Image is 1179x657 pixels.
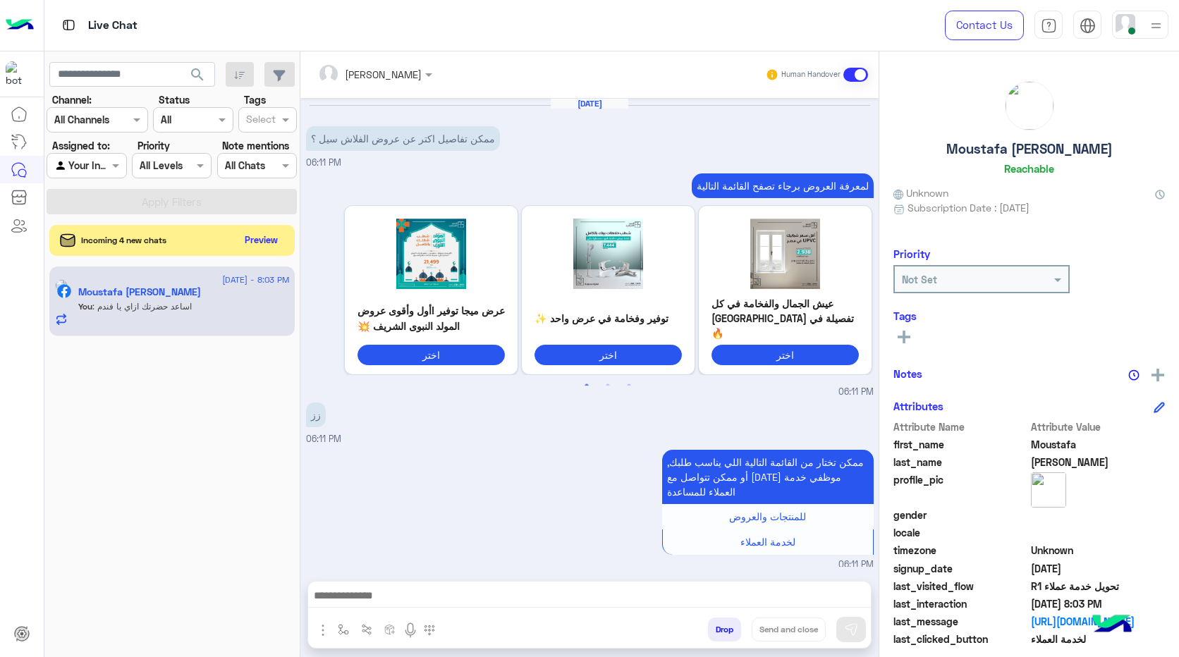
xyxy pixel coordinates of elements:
a: [URL][DOMAIN_NAME] [1031,614,1166,629]
span: signup_date [893,561,1028,576]
a: tab [1034,11,1063,40]
img: send voice note [402,622,419,639]
span: لخدمة العملاء [1031,632,1166,646]
span: Incoming 4 new chats [81,234,166,247]
label: Channel: [52,92,92,107]
button: Preview [239,230,284,250]
h6: Priority [893,247,930,260]
p: 9/9/2025, 6:11 PM [306,403,326,427]
img: create order [384,624,396,635]
h6: Attributes [893,400,943,412]
span: last_visited_flow [893,579,1028,594]
span: first_name [893,437,1028,452]
span: You [78,301,92,312]
span: لخدمة العملاء [740,536,795,548]
p: عيش الجمال والفخامة في كل تفصيلة في [GEOGRAPHIC_DATA] 🔥 [711,296,859,341]
button: select flow [332,618,355,641]
span: last_clicked_button [893,632,1028,646]
img: tab [1041,18,1057,34]
label: Note mentions [222,138,289,153]
img: tab [60,16,78,34]
button: Send and close [752,618,826,641]
span: 2025-09-09T15:11:55.132Z [1031,561,1166,576]
span: 06:11 PM [838,386,874,399]
label: Tags [244,92,266,107]
label: Status [159,92,190,107]
button: 2 of 2 [601,379,615,393]
img: add [1151,369,1164,381]
h5: Moustafa [PERSON_NAME] [946,141,1113,157]
button: Apply Filters [47,189,297,214]
img: profile [1147,17,1165,35]
span: search [189,66,206,83]
small: Human Handover [781,69,841,80]
span: last_name [893,455,1028,469]
span: [DATE] - 8:03 PM [222,274,289,286]
button: 3 of 2 [622,379,636,393]
p: توفير وفخامة في عرض واحد ✨ [534,311,682,326]
img: Mi5wbmc%3D.png [534,219,682,289]
img: MS5wbmc%3D.png [358,219,505,289]
span: Attribute Value [1031,419,1166,434]
span: profile_pic [893,472,1028,505]
span: last_interaction [893,596,1028,611]
span: Unknown [893,185,948,200]
span: Subscription Date : [DATE] [908,200,1030,215]
span: اساعد حضرتك ازاي يا فندم [92,301,192,312]
span: 2025-09-09T17:03:20.368236Z [1031,596,1166,611]
button: create order [379,618,402,641]
span: timezone [893,543,1028,558]
h6: Tags [893,309,1165,322]
span: M AbdulQawi [1031,455,1166,469]
div: Select [244,111,276,130]
span: Attribute Name [893,419,1028,434]
button: اختر [358,345,505,365]
span: 06:11 PM [306,157,341,168]
button: Drop [708,618,741,641]
img: select flow [338,624,349,635]
p: Live Chat [88,16,138,35]
img: Logo [6,11,34,40]
button: اختر [534,345,682,365]
img: userImage [1116,14,1135,34]
img: hulul-logo.png [1087,601,1137,650]
p: عرض ميجا توفير !أول وأقوى عروض المولد النبوى الشريف 💥 [358,303,505,333]
img: tab [1080,18,1096,34]
label: Assigned to: [52,138,110,153]
img: notes [1128,369,1140,381]
img: picture [1031,472,1066,508]
h5: Moustafa M AbdulQawi [78,286,201,298]
button: search [181,62,215,92]
img: picture [1006,82,1053,130]
p: 9/9/2025, 6:11 PM [662,450,874,504]
img: send attachment [314,622,331,639]
p: 9/9/2025, 6:11 PM [692,173,874,198]
button: 1 of 2 [580,379,594,393]
span: locale [893,525,1028,540]
p: 9/9/2025, 6:11 PM [306,126,500,151]
h6: [DATE] [551,99,628,109]
img: 322208621163248 [6,61,31,87]
label: Priority [138,138,170,153]
span: 06:11 PM [306,434,341,444]
span: gender [893,508,1028,522]
img: picture [55,279,68,292]
span: 06:11 PM [838,558,874,572]
span: للمنتجات والعروض [729,510,806,522]
img: My5wbmc%3D.png [711,219,859,289]
span: Moustafa [1031,437,1166,452]
span: null [1031,508,1166,522]
h6: Notes [893,367,922,380]
img: make a call [424,625,435,636]
img: Facebook [57,284,71,298]
span: null [1031,525,1166,540]
button: اختر [711,345,859,365]
img: Trigger scenario [361,624,372,635]
span: تحويل خدمة عملاء R1 [1031,579,1166,594]
span: last_message [893,614,1028,629]
h6: Reachable [1004,162,1054,175]
button: Trigger scenario [355,618,379,641]
span: Unknown [1031,543,1166,558]
a: Contact Us [945,11,1024,40]
img: send message [844,622,858,637]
